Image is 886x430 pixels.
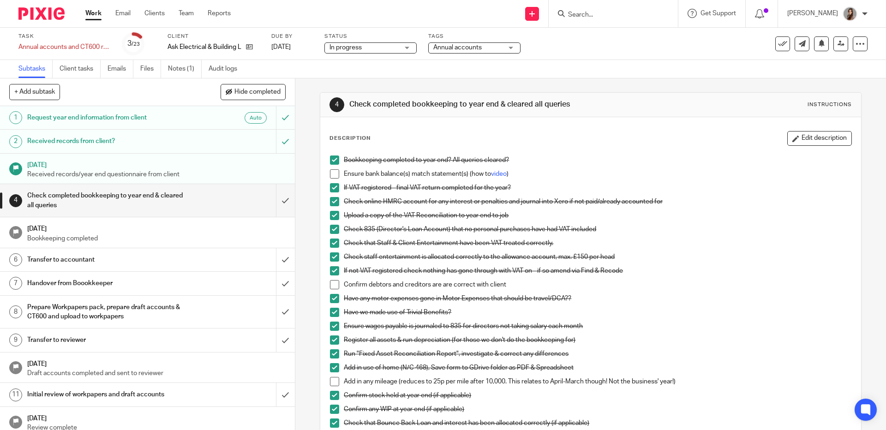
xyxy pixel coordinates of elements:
[700,10,736,17] span: Get Support
[329,97,344,112] div: 4
[27,189,187,212] h1: Check completed bookkeeping to year end & cleared all queries
[108,60,133,78] a: Emails
[9,84,60,100] button: + Add subtask
[808,101,852,108] div: Instructions
[324,33,417,40] label: Status
[433,44,482,51] span: Annual accounts
[843,6,857,21] img: 22.png
[329,135,371,142] p: Description
[221,84,286,100] button: Hide completed
[9,305,22,318] div: 8
[344,294,851,303] p: Have any motor expenses gone in Motor Expenses that should be travel/DCA??
[329,44,362,51] span: In progress
[127,38,140,49] div: 3
[27,134,187,148] h1: Received records from client?
[787,9,838,18] p: [PERSON_NAME]
[179,9,194,18] a: Team
[209,60,244,78] a: Audit logs
[344,239,851,248] p: Check that Staff & Client Entertainment have been VAT treated correctly.
[27,357,286,369] h1: [DATE]
[18,33,111,40] label: Task
[27,412,286,423] h1: [DATE]
[9,334,22,346] div: 9
[245,112,267,124] div: Auto
[27,369,286,378] p: Draft accounts completed and sent to reviewer
[18,42,111,52] div: Annual accounts and CT600 return
[344,211,851,220] p: Upload a copy of the VAT Reconciliation to year end to job
[567,11,650,19] input: Search
[27,253,187,267] h1: Transfer to accountant
[344,418,851,428] p: Check that Bounce Back Loan and interest has been allocated correctly (if applicable)
[344,169,851,179] p: Ensure bank balance(s) match statement(s) (how to )
[349,100,611,109] h1: Check completed bookkeeping to year end & cleared all queries
[271,33,313,40] label: Due by
[344,280,851,289] p: Confirm debtors and creditors are are correct with client
[27,170,286,179] p: Received records/year end questionnaire from client
[208,9,231,18] a: Reports
[344,335,851,345] p: Register all assets & run depreciation (for those we don't do the bookkeeping for)
[9,111,22,124] div: 1
[344,322,851,331] p: Ensure wages payable is journaled to 835 for directors not taking salary each month
[344,197,851,206] p: Check online HMRC account for any interest or penalties and journal into Xero if not paid/already...
[140,60,161,78] a: Files
[344,155,851,165] p: Bookkeeping completed to year end? All queries cleared?
[9,277,22,290] div: 7
[27,158,286,170] h1: [DATE]
[27,222,286,233] h1: [DATE]
[27,333,187,347] h1: Transfer to reviewer
[27,234,286,243] p: Bookkeeping completed
[168,33,260,40] label: Client
[344,377,851,386] p: Add in any mileage (reduces to 25p per mile after 10,000. This relates to April-March though! Not...
[60,60,101,78] a: Client tasks
[344,183,851,192] p: If VAT registered - final VAT return completed for the year?
[9,253,22,266] div: 6
[168,60,202,78] a: Notes (1)
[344,252,851,262] p: Check staff entertainment is allocated correctly to the allowance account, max. £150 per head
[27,276,187,290] h1: Handover from Boookkeeper
[27,300,187,324] h1: Prepare Workpapers pack, prepare draft accounts & CT600 and upload to workpapers
[344,225,851,234] p: Check 835 (Director's Loan Account) that no personal purchases have had VAT included
[27,388,187,401] h1: Initial review of workpapers and draft accounts
[344,266,851,275] p: If not VAT registered check nothing has gone through with VAT on - if so amend via Find & Recode
[344,405,851,414] p: Confirm any WIP at year end (if applicable)
[18,60,53,78] a: Subtasks
[18,7,65,20] img: Pixie
[27,111,187,125] h1: Request year end information from client
[344,391,851,400] p: Confirm stock held at year end (if applicable)
[144,9,165,18] a: Clients
[344,363,851,372] p: Add in use of home (N/C 468), Save form to GDrive folder as PDF & Spreadsheet
[132,42,140,47] small: /23
[491,171,507,177] a: video
[9,135,22,148] div: 2
[428,33,521,40] label: Tags
[85,9,102,18] a: Work
[168,42,241,52] p: Ask Electrical & Building Ltd
[115,9,131,18] a: Email
[9,194,22,207] div: 4
[271,44,291,50] span: [DATE]
[344,308,851,317] p: Have we made use of Trivial Benefits?
[787,131,852,146] button: Edit description
[344,349,851,358] p: Run "Fixed Asset Reconciliation Report", investigate & correct any differences
[234,89,281,96] span: Hide completed
[9,388,22,401] div: 11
